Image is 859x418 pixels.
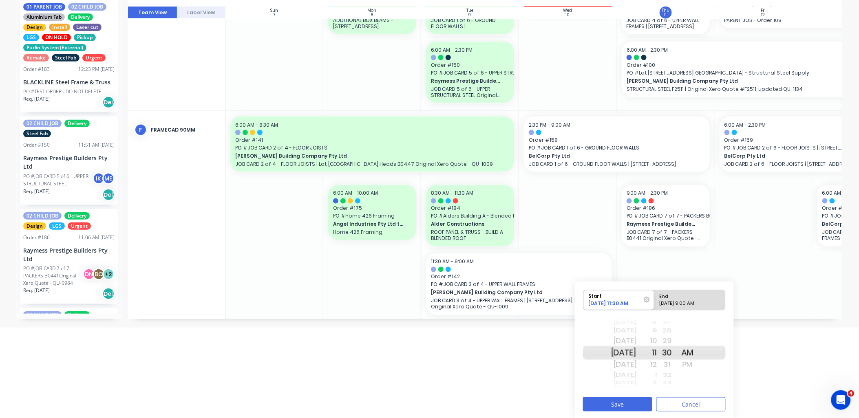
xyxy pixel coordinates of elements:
button: Team View [128,7,177,19]
span: PO # JOB CARD 1 of 6 - GROUND FLOOR WALLS [529,144,705,152]
span: [PERSON_NAME] Building Company Pty Ltd [235,152,482,160]
div: FRAMECAD 90mm [151,126,219,134]
span: Order # 142 [431,273,607,281]
button: Cancel [656,397,726,411]
div: [DATE] [611,346,637,360]
div: 10 [637,334,657,348]
span: 6:00 AM - 2:30 PM [724,121,766,128]
span: BelCorp Pty Ltd [529,152,687,160]
div: 7 [637,318,657,320]
div: 10 [566,13,570,17]
div: 2 [637,379,657,386]
div: PO #JOB CARD 7 of 7 - PACKERS B0441Original Xero Quote - QU-0984 [23,265,85,287]
div: 32 [657,370,678,381]
span: Req. [DATE] [23,95,50,103]
span: 6:00 AM - 8:30 AM [235,121,278,128]
span: Alder Constructions [431,221,501,228]
span: Delivery [64,120,90,127]
span: PO # Alders Building A - Blended Roof [431,213,509,220]
span: 6:00 AM - 10:00 AM [333,190,378,197]
span: PO # JOB CARD 3 of 4 - UPPER WALL FRAMES [431,281,607,288]
div: [DATE] 11:30 AM [586,300,645,310]
span: 6:00 AM - 2:30 PM [627,46,668,53]
span: 02 CHILD JOB [23,311,62,319]
div: Minute [657,315,678,391]
div: 34 [657,386,678,388]
span: Order # 186 [627,205,705,212]
span: Order # 158 [529,136,705,144]
div: Raymess Prestige Builders Pty Ltd [23,246,115,263]
div: Mon [368,8,377,13]
span: Req. [DATE] [23,188,50,195]
div: Sun [270,8,278,13]
div: 26 [657,318,678,320]
span: Design [23,222,46,230]
div: 8 [371,13,373,17]
div: PM [678,358,698,371]
div: [DATE] [611,386,637,388]
div: AM [678,346,698,360]
div: 3 [637,386,657,388]
div: 12 [762,13,765,17]
div: 30 [657,346,678,360]
p: JOB CARD 5 of 6 - UPPER STRUCTURAL STEEL Original Xero QUote - QU-0984 [431,86,509,98]
div: 9 [637,326,657,336]
div: F [135,124,147,136]
div: Del [102,189,115,201]
span: Remake [23,54,49,62]
span: Purlin System (External) [23,44,86,51]
div: 8 [637,319,657,326]
span: Raymess Prestige Builders Pty Ltd [627,221,697,228]
span: 9:00 AM - 2:30 PM [627,190,668,197]
div: 11 [665,13,667,17]
div: [DATE] [611,370,637,381]
button: Label View [177,7,226,19]
span: PO # Home 426 Framing [333,213,411,220]
div: 31 [657,358,678,371]
span: Design [23,24,46,31]
div: 27 [657,319,678,326]
button: Save [583,397,652,411]
p: JOB CARD 3 of 4 - UPPER WALL FRAMES | [STREET_ADDRESS], B0447 Original Xero Quote - QU-1009 [431,298,607,310]
div: [DATE] [611,358,637,371]
div: Del [102,288,115,300]
div: Order # 150 [23,141,50,149]
div: Hour [637,315,657,391]
div: Wed [563,8,572,13]
span: Laser cut [73,24,102,31]
div: 9 [469,13,471,17]
span: 4 [848,390,855,397]
span: Order # 141 [235,136,509,144]
div: IK [93,172,105,185]
span: Steel Fab [52,54,79,62]
p: JOB CARD 7 of 7 - PACKERS B0441 Original Xero Quote - QU-0984 [627,229,705,242]
div: 1 [637,370,657,381]
div: 7 [273,13,275,17]
div: Tue [466,8,473,13]
span: 02 CHILD JOB [23,212,62,220]
span: PO # JOB CARD 2 of 4 - FLOOR JOISTS [235,144,509,152]
span: 8:30 AM - 11:30 AM [431,190,473,197]
div: ME [102,172,115,185]
span: PO # JOB CARD 7 of 7 - PACKERS B0441Original Xero Quote - QU-0984 [627,213,705,220]
span: Aluminium Fab [23,13,65,21]
div: PO #JOB CARD 5 of 6 - UPPER STRUCTURAL STEEL [23,173,95,187]
div: PO #TEST ORDER - DO NOT DELETE [23,88,102,95]
div: 11:06 AM [DATE] [78,234,115,241]
div: DN [83,268,95,280]
div: BC [93,268,105,280]
span: 01 PARENT JOB [23,3,65,11]
div: Date [611,315,637,391]
div: + 2 [102,268,115,280]
div: Thu [662,8,669,13]
div: Start [586,290,645,300]
div: 11 [637,346,657,360]
p: Home 426 Framing [333,229,411,235]
div: BLACKLINE Steel Frame & Truss [23,78,115,86]
div: Del [102,96,115,108]
p: JOB CARD 1 of 6 - GROUND FLOOR WALLS | [STREET_ADDRESS] [529,161,705,167]
span: Urgent [68,222,91,230]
